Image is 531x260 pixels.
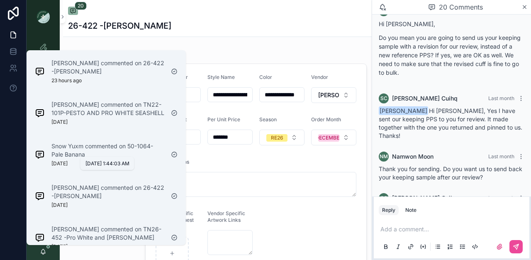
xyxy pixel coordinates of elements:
[379,33,524,77] p: Do you mean you are going to send us your keeping sample with a revision for our review, instead ...
[51,243,68,250] p: [DATE]
[380,153,388,160] span: NM
[68,7,78,17] button: 20
[37,10,50,23] img: App logo
[402,205,420,215] button: Note
[380,195,387,201] span: SC
[68,20,171,32] h1: 26-422 -[PERSON_NAME]
[315,134,343,142] div: DECEMBER
[392,94,458,103] span: [PERSON_NAME] Cuihq
[35,108,45,118] img: Notification icon
[259,74,272,80] span: Color
[379,107,522,139] span: Hi [PERSON_NAME], Yes I have sent our keeping PPS to you for review. It made together with the on...
[311,116,341,123] span: Order Month
[35,233,45,243] img: Notification icon
[51,119,68,125] p: [DATE]
[35,150,45,159] img: Notification icon
[405,207,417,213] div: Note
[392,194,458,202] span: [PERSON_NAME] Cuihq
[311,74,328,80] span: Vendor
[51,225,164,242] p: [PERSON_NAME] commented on TN26-452 -Pro White and [PERSON_NAME]
[488,95,514,101] span: Last month
[259,130,304,145] button: Select Button
[379,205,399,215] button: Reply
[75,2,87,10] span: 20
[488,153,514,159] span: Last month
[51,184,164,200] p: [PERSON_NAME] commented on 26-422 -[PERSON_NAME]
[51,202,68,208] p: [DATE]
[311,87,356,103] button: Select Button
[35,191,45,201] img: Notification icon
[439,2,483,12] span: 20 Comments
[207,210,245,223] span: Vendor Specific Artwork Links
[271,134,283,142] div: RE26
[207,74,235,80] span: Style Name
[488,195,514,201] span: Last month
[379,20,524,28] p: Hi [PERSON_NAME],
[51,142,164,159] p: Snow Yuxm commented on 50-1064-Pale Banana
[311,130,356,145] button: Select Button
[51,59,164,76] p: [PERSON_NAME] commented on 26-422 -[PERSON_NAME]
[207,116,240,123] span: Per Unit Price
[27,33,60,181] div: scrollable content
[259,116,277,123] span: Season
[379,106,428,115] span: [PERSON_NAME]
[51,101,164,117] p: [PERSON_NAME] commented on TN22-101P-PESTO AND PRO WHITE SEASHELL
[51,77,82,84] p: 23 hours ago
[51,160,68,167] p: [DATE]
[392,152,434,161] span: Namwon Moon
[85,160,129,167] span: [DATE] 1:44:03 AM
[380,95,387,102] span: SC
[379,165,522,181] span: Thank you for sending. Do you want us to send back your keeping sample after our review?
[35,66,45,76] img: Notification icon
[318,91,339,99] span: [PERSON_NAME]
